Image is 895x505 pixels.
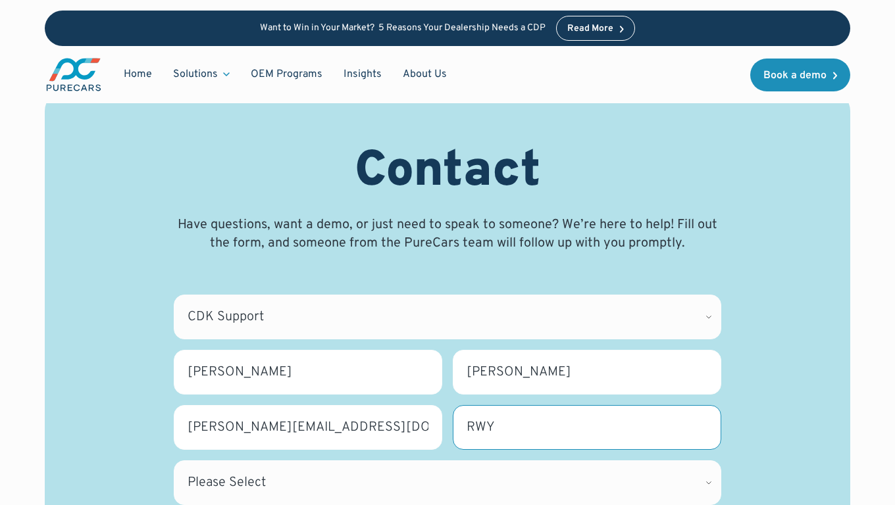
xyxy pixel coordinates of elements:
[392,62,457,87] a: About Us
[240,62,333,87] a: OEM Programs
[260,23,546,34] p: Want to Win in Your Market? 5 Reasons Your Dealership Needs a CDP
[174,405,442,450] input: Business email
[567,24,613,34] div: Read More
[556,16,635,41] a: Read More
[453,405,721,450] input: Dealership name
[45,57,103,93] img: purecars logo
[174,216,721,252] p: Have questions, want a demo, or just need to speak to someone? We’re here to help! Fill out the f...
[763,70,827,81] div: Book a demo
[453,350,721,395] input: Last name
[355,143,541,203] h1: Contact
[750,59,850,91] a: Book a demo
[174,350,442,395] input: First name
[113,62,163,87] a: Home
[163,62,240,87] div: Solutions
[173,67,218,82] div: Solutions
[333,62,392,87] a: Insights
[45,57,103,93] a: main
